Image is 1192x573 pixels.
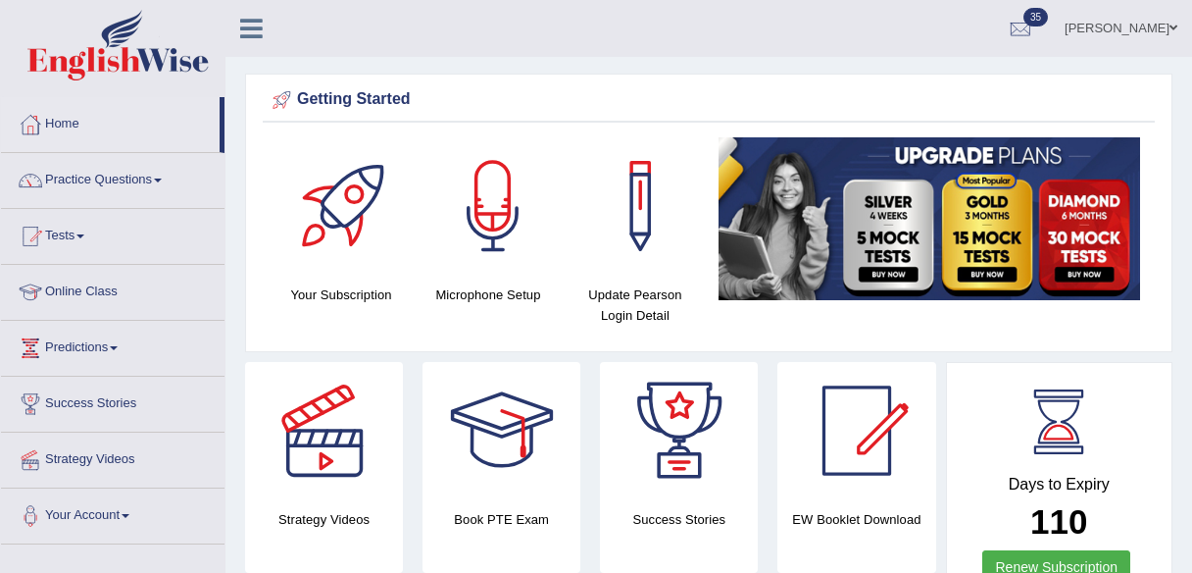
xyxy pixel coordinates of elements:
[1,265,224,314] a: Online Class
[422,509,580,530] h4: Book PTE Exam
[777,509,935,530] h4: EW Booklet Download
[719,137,1140,300] img: small5.jpg
[1030,502,1087,541] b: 110
[1,489,224,538] a: Your Account
[1,209,224,258] a: Tests
[1,153,224,202] a: Practice Questions
[600,509,758,530] h4: Success Stories
[1,433,224,482] a: Strategy Videos
[1023,8,1048,26] span: 35
[245,509,403,530] h4: Strategy Videos
[1,377,224,426] a: Success Stories
[424,285,552,305] h4: Microphone Setup
[968,476,1151,494] h4: Days to Expiry
[268,85,1150,115] div: Getting Started
[571,285,699,326] h4: Update Pearson Login Detail
[1,97,220,146] a: Home
[1,321,224,370] a: Predictions
[277,285,405,305] h4: Your Subscription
